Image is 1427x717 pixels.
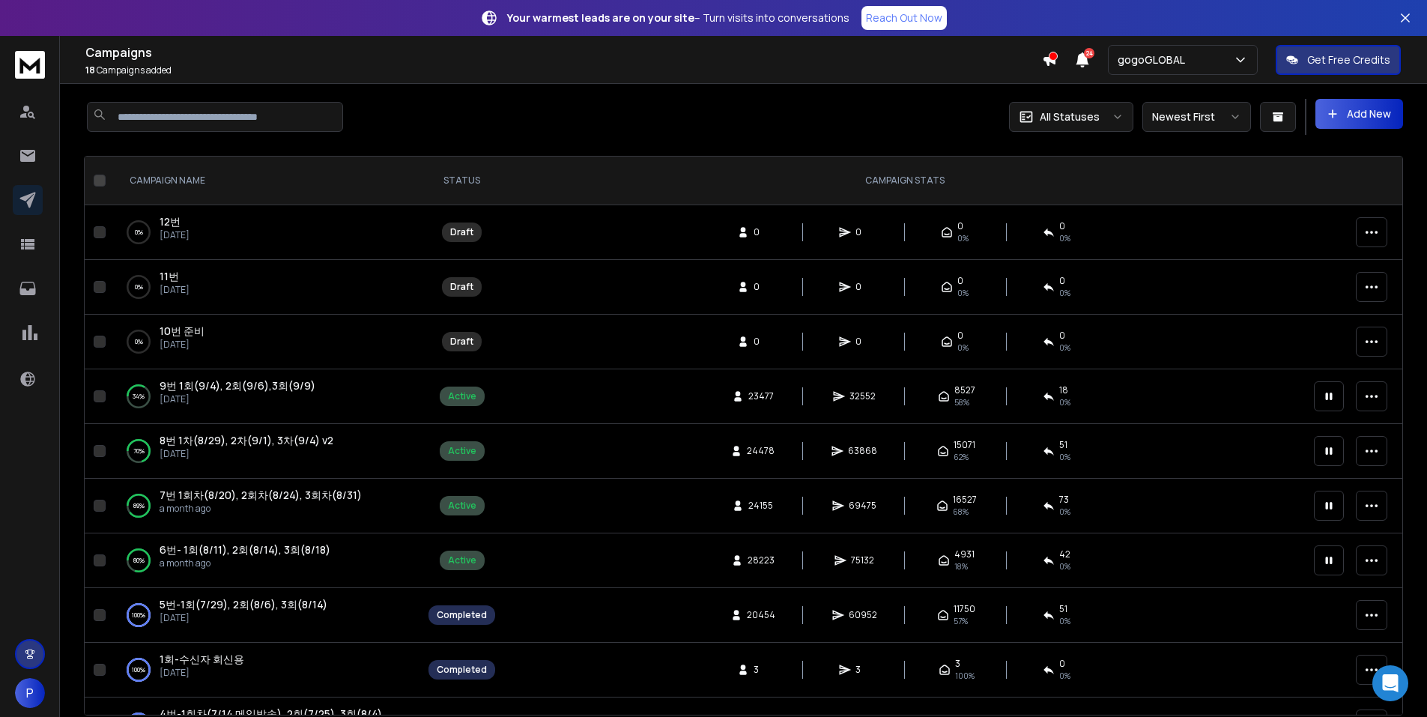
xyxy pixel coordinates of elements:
span: 12번 [160,214,181,229]
div: Completed [437,664,487,676]
span: 0% [957,342,969,354]
p: 80 % [133,553,145,568]
span: 0% [957,232,969,244]
p: 100 % [132,662,145,677]
span: 32552 [849,390,876,402]
p: [DATE] [160,667,244,679]
span: 68 % [953,506,969,518]
span: 11750 [954,603,975,615]
h1: Campaigns [85,43,1042,61]
td: 80%6번- 1회(8/11), 2회(8/14), 3회(8/18)a month ago [112,533,419,588]
p: gogoGLOBAL [1118,52,1191,67]
a: 9번 1회(9/4), 2회(9/6),3회(9/9) [160,378,315,393]
p: 70 % [133,444,145,459]
div: Active [448,554,476,566]
span: 6번- 1회(8/11), 2회(8/14), 3회(8/18) [160,542,330,557]
span: 57 % [954,615,968,627]
p: [DATE] [160,284,190,296]
a: 10번 준비 [160,324,204,339]
span: 0% [957,287,969,299]
a: 11번 [160,269,179,284]
span: 69475 [849,500,876,512]
span: 0% [1059,232,1070,244]
td: 0%12번[DATE] [112,205,419,260]
td: 100%1회-수신자 회신용[DATE] [112,643,419,698]
span: 3 [955,658,960,670]
span: 63868 [848,445,877,457]
td: 0%11번[DATE] [112,260,419,315]
span: 73 [1059,494,1069,506]
div: Draft [450,226,473,238]
span: 0 [1059,275,1065,287]
span: 5번-1회(7/29), 2회(8/6), 3회(8/14) [160,597,327,611]
span: 3 [855,664,870,676]
span: 0 % [1059,670,1070,682]
strong: Your warmest leads are on your site [507,10,694,25]
span: 0 [1059,330,1065,342]
span: 18 [85,64,95,76]
p: – Turn visits into conversations [507,10,849,25]
span: 0 [855,226,870,238]
div: Open Intercom Messenger [1372,665,1408,701]
span: 60952 [849,609,877,621]
span: 62 % [954,451,969,463]
span: 0 % [1059,396,1070,408]
p: [DATE] [160,229,190,241]
p: 0 % [135,225,143,240]
button: Add New [1315,99,1403,129]
span: 0 [754,281,769,293]
p: All Statuses [1040,109,1100,124]
p: Get Free Credits [1307,52,1390,67]
button: Get Free Credits [1276,45,1401,75]
a: 7번 1회차(8/20), 2회차(8/24), 3회차(8/31) [160,488,362,503]
span: 100 % [955,670,975,682]
p: 0 % [135,279,143,294]
div: Active [448,500,476,512]
button: P [15,678,45,708]
p: a month ago [160,503,362,515]
span: 4931 [954,548,975,560]
p: [DATE] [160,339,204,351]
span: 0 [1059,658,1065,670]
span: 0 [754,226,769,238]
span: 28223 [748,554,775,566]
a: 1회-수신자 회신용 [160,652,244,667]
span: 0% [1059,342,1070,354]
th: CAMPAIGN NAME [112,157,419,205]
td: 100%5번-1회(7/29), 2회(8/6), 3회(8/14)[DATE] [112,588,419,643]
span: 10번 준비 [160,324,204,338]
td: 0%10번 준비[DATE] [112,315,419,369]
span: 0 [855,281,870,293]
span: 23477 [748,390,774,402]
span: 51 [1059,603,1067,615]
span: 20454 [747,609,775,621]
span: 18 [1059,384,1068,396]
span: 0% [1059,287,1070,299]
span: 0 [754,336,769,348]
span: 0 [855,336,870,348]
span: 24 [1084,48,1094,58]
div: Active [448,445,476,457]
td: 89%7번 1회차(8/20), 2회차(8/24), 3회차(8/31)a month ago [112,479,419,533]
span: 0 % [1059,451,1070,463]
span: 24478 [747,445,775,457]
span: 51 [1059,439,1067,451]
p: [DATE] [160,448,333,460]
p: a month ago [160,557,330,569]
span: 1회-수신자 회신용 [160,652,244,666]
span: 0 [957,220,963,232]
span: 15071 [954,439,975,451]
span: 18 % [954,560,968,572]
span: 0 % [1059,560,1070,572]
p: 89 % [133,498,145,513]
span: 8번 1차(8/29), 2차(9/1), 3차(9/4) v2 [160,433,333,447]
span: 3 [754,664,769,676]
span: 24155 [748,500,773,512]
th: STATUS [419,157,504,205]
th: CAMPAIGN STATS [504,157,1305,205]
p: Campaigns added [85,64,1042,76]
span: 0 [957,275,963,287]
td: 34%9번 1회(9/4), 2회(9/6),3회(9/9)[DATE] [112,369,419,424]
